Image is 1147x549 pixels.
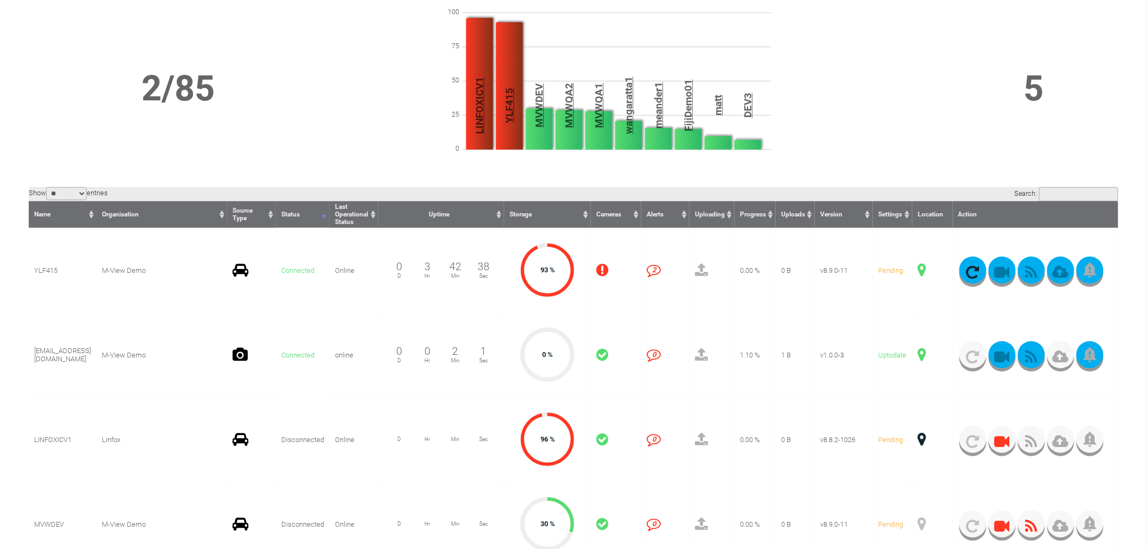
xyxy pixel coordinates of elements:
[878,520,903,528] span: Pending
[469,358,498,363] span: Sec
[46,187,87,200] select: Showentries
[918,210,943,218] span: Location
[469,436,498,442] span: Sec
[781,210,805,218] span: Uploads
[413,358,441,363] span: Hr
[533,38,545,174] span: MVWDEV
[647,517,661,531] i: 0
[592,38,605,174] span: MVWQA1
[102,520,146,528] span: M-View Demo
[330,397,378,482] td: Online
[34,436,72,444] span: LINFOXICV1
[396,260,402,273] span: 0
[540,436,555,444] span: 96 %
[34,210,50,218] span: Name
[647,210,663,218] span: Alerts
[424,260,430,273] span: 3
[815,312,873,397] td: v1.0.0-3
[441,521,469,527] span: Min
[281,520,324,528] span: Disconnected
[652,38,665,174] span: meander1
[742,38,754,174] span: DEV3
[449,260,461,273] span: 42
[878,210,902,218] span: Settings
[432,144,465,152] span: 0
[453,345,459,358] span: 2
[102,210,139,218] span: Organisation
[503,38,515,174] span: YLF415
[34,520,64,528] span: MVWDEV
[33,68,324,109] h1: 2/85
[281,266,314,274] span: Connected
[740,210,766,218] span: Progress
[378,201,504,228] th: Uptime : activate to sort column ascending
[469,521,498,527] span: Sec
[330,312,378,397] td: online
[478,260,489,273] span: 38
[596,210,621,218] span: Cameras
[96,201,227,228] th: Organisation : activate to sort column ascending
[385,273,413,279] span: D
[335,203,368,226] span: Last Operational Status
[776,201,815,228] th: Uploads : activate to sort column ascending
[330,201,378,228] th: Last Operational Status : activate to sort column ascending
[413,521,441,527] span: Hr
[1084,263,1096,278] img: bell_icon_gray.png
[820,210,842,218] span: Version
[682,38,694,174] span: FijiDemo01
[591,201,641,228] th: Cameras : activate to sort column ascending
[432,42,465,50] span: 75
[563,38,575,174] span: MVWQA2
[690,201,734,228] th: Uploading : activate to sort column ascending
[1084,432,1096,447] img: bell_icon_gray.png
[815,228,873,312] td: v8.9.0-11
[29,189,108,197] label: Show entries
[385,436,413,442] span: D
[695,210,725,218] span: Uploading
[102,266,146,274] span: M-View Demo
[281,436,324,444] span: Disconnected
[776,228,815,312] td: 0 B
[740,520,760,528] span: 0.00 %
[473,38,486,174] span: LINFOXICV1
[958,210,977,218] span: Action
[441,273,469,279] span: Min
[878,266,903,274] span: Pending
[1039,187,1118,201] input: Search:
[540,266,555,274] span: 93 %
[441,358,469,363] span: Min
[873,201,912,228] th: Settings : activate to sort column ascending
[102,436,120,444] span: Linfox
[953,68,1114,109] h1: 5
[776,312,815,397] td: 1 B
[429,210,449,218] span: Uptime
[34,347,91,363] span: [EMAIL_ADDRESS][DOMAIN_NAME]
[815,397,873,482] td: v8.8.2-1026
[1084,516,1096,532] img: bell_icon_gray.png
[712,38,724,174] span: matt
[424,345,430,358] span: 0
[641,201,690,228] th: Alerts : activate to sort column ascending
[878,436,903,444] span: Pending
[330,228,378,312] td: Online
[385,521,413,527] span: D
[622,38,635,174] span: wangaratta1
[776,397,815,482] td: 0 B
[281,351,314,359] span: Connected
[481,345,487,358] span: 1
[385,358,413,363] span: D
[281,210,300,218] span: Status
[432,8,465,16] span: 100
[542,351,553,359] span: 0 %
[734,201,776,228] th: Progress : activate to sort column ascending
[233,207,253,222] span: Source Type
[432,76,465,84] span: 50
[29,201,96,228] th: Name : activate to sort column ascending
[740,351,760,359] span: 1.10 %
[912,201,953,228] th: Location
[647,263,661,277] i: 2
[510,210,532,218] span: Storage
[878,351,906,359] span: Uptodate
[396,345,402,358] span: 0
[740,266,760,274] span: 0.00 %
